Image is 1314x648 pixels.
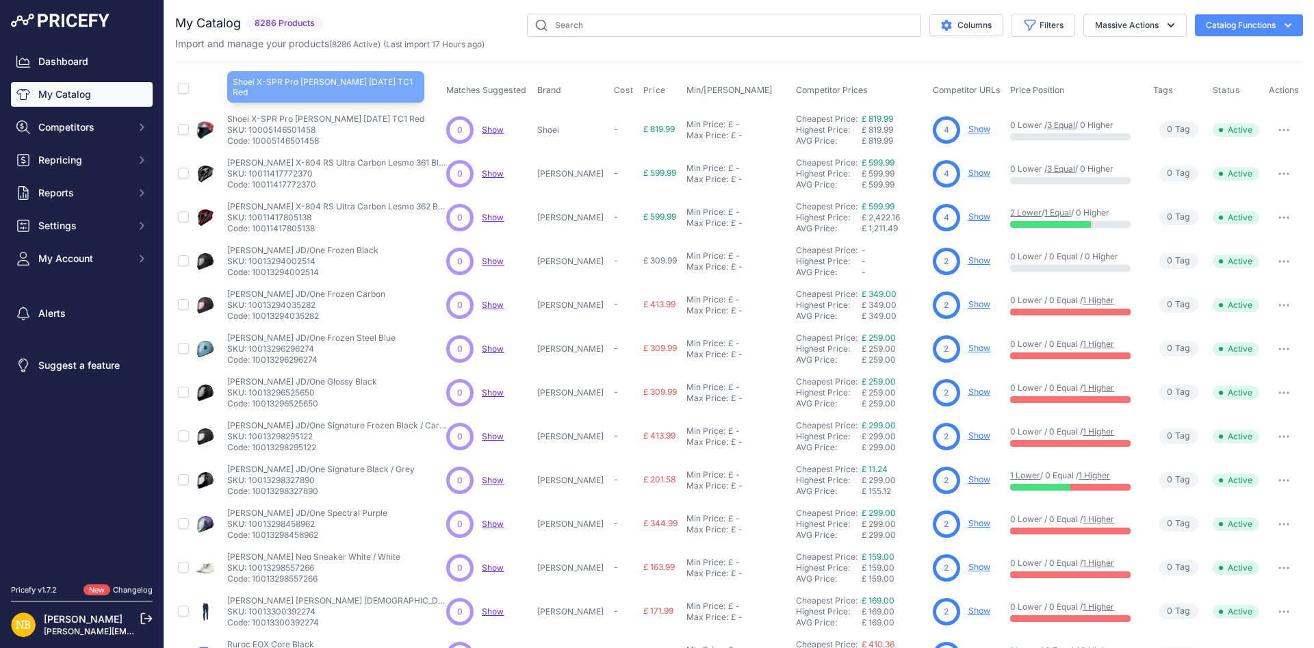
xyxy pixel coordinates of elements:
[1167,167,1172,180] span: 0
[944,343,949,355] span: 2
[643,255,677,265] span: £ 309.99
[796,85,868,95] span: Competitor Prices
[944,168,949,180] span: 4
[537,344,608,354] p: [PERSON_NAME]
[11,49,153,74] a: Dashboard
[968,299,990,309] a: Show
[796,201,858,211] a: Cheapest Price:
[482,125,504,135] a: Show
[227,223,446,234] p: Code: 10011417805138
[329,39,381,49] span: ( )
[1213,85,1240,96] span: Status
[1159,122,1198,138] span: Tag
[796,398,862,409] div: AVG Price:
[227,387,377,398] p: SKU: 10013296525650
[736,393,743,404] div: -
[1010,85,1064,95] span: Price Position
[537,168,608,179] p: [PERSON_NAME]
[1159,385,1198,400] span: Tag
[862,431,896,441] span: £ 299.00
[686,174,728,185] div: Max Price:
[227,267,378,278] p: Code: 10013294002514
[686,338,725,349] div: Min Price:
[227,114,424,125] p: Shoei X-SPR Pro [PERSON_NAME] [DATE] TC1 Red
[537,85,561,95] span: Brand
[796,157,858,168] a: Cheapest Price:
[614,387,618,397] span: -
[643,211,676,222] span: £ 599.99
[862,464,888,474] a: £ 11.24
[457,299,463,311] span: 0
[227,311,385,322] p: Code: 10013294035282
[728,382,733,393] div: £
[1167,255,1172,268] span: 0
[1010,164,1139,174] p: 0 Lower / / 0 Higher
[457,430,463,443] span: 0
[686,261,728,272] div: Max Price:
[968,474,990,484] a: Show
[1010,470,1040,480] a: 1 Lower
[686,437,728,448] div: Max Price:
[1083,558,1114,568] a: 1 Higher
[482,562,504,573] a: Show
[733,382,740,393] div: -
[11,49,153,568] nav: Sidebar
[728,338,733,349] div: £
[968,430,990,441] a: Show
[796,508,858,518] a: Cheapest Price:
[968,387,990,397] a: Show
[796,223,862,234] div: AVG Price:
[614,85,636,96] button: Cost
[796,387,862,398] div: Highest Price:
[1047,164,1075,174] a: 3 Equal
[796,168,862,179] div: Highest Price:
[731,437,736,448] div: £
[862,311,927,322] div: £ 349.00
[457,387,463,399] span: 0
[537,256,608,267] p: [PERSON_NAME]
[733,338,740,349] div: -
[686,207,725,218] div: Min Price:
[929,14,1003,36] button: Columns
[383,39,485,49] span: (Last import 17 Hours ago)
[796,552,858,562] a: Cheapest Price:
[728,250,733,261] div: £
[733,250,740,261] div: -
[736,130,743,141] div: -
[796,256,862,267] div: Highest Price:
[968,124,990,134] a: Show
[482,256,504,266] span: Show
[1213,211,1259,224] span: Active
[227,256,378,267] p: SKU: 10013294002514
[614,343,618,353] span: -
[968,518,990,528] a: Show
[1167,342,1172,355] span: 0
[11,14,109,27] img: Pricefy Logo
[796,289,858,299] a: Cheapest Price:
[728,163,733,174] div: £
[643,85,666,96] span: Price
[227,344,396,354] p: SKU: 10013296296274
[686,426,725,437] div: Min Price:
[175,37,485,51] p: Import and manage your products
[482,300,504,310] span: Show
[11,301,153,326] a: Alerts
[728,294,733,305] div: £
[731,349,736,360] div: £
[227,157,446,168] p: [PERSON_NAME] X-804 RS Ultra Carbon Lesmo 361 Black / Grey
[11,115,153,140] button: Competitors
[736,218,743,229] div: -
[944,211,949,224] span: 4
[686,393,728,404] div: Max Price:
[1167,298,1172,311] span: 0
[482,606,504,617] a: Show
[686,469,725,480] div: Min Price:
[796,442,862,453] div: AVG Price:
[537,387,608,398] p: [PERSON_NAME]
[38,219,128,233] span: Settings
[614,255,618,265] span: -
[733,119,740,130] div: -
[968,562,990,572] a: Show
[227,442,446,453] p: Code: 10013298295122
